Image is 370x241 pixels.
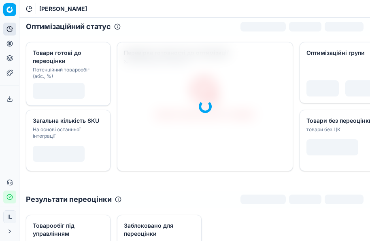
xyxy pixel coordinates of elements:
[26,21,111,32] h2: Оптимізаційний статус
[3,210,16,223] button: IL
[124,222,193,238] div: Заблоковано для переоцінки
[33,126,102,139] div: На основі останньої інтеграції
[4,211,16,223] span: IL
[33,222,102,238] div: Товарообіг під управлінням
[39,5,87,13] span: [PERSON_NAME]
[33,117,102,125] div: Загальна кількість SKU
[33,49,102,65] div: Товари готові до переоцінки
[33,67,102,80] div: Потенційний товарообіг (абс., %)
[26,194,112,205] h2: Результати переоцінки
[39,5,87,13] nav: breadcrumb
